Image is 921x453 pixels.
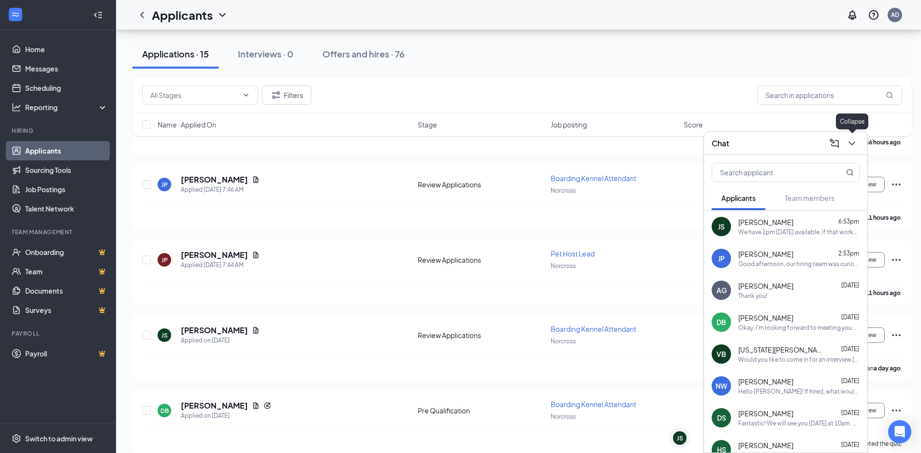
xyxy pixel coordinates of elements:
[263,402,271,410] svg: Reapply
[738,324,860,332] div: Okay, I'm looking forward to meeting you as well!
[551,249,595,258] span: Pet Host Lead
[738,217,793,227] span: [PERSON_NAME]
[551,262,576,269] span: Norcross
[717,413,726,423] div: DS
[181,400,248,411] h5: [PERSON_NAME]
[551,400,636,409] span: Boarding Kennel Attendant
[93,10,103,20] svg: Collapse
[551,187,576,194] span: Norcross
[844,136,860,151] button: ChevronDown
[252,251,260,259] svg: Document
[888,420,911,443] div: Open Intercom Messenger
[25,180,108,199] a: Job Postings
[785,194,834,202] span: Team members
[25,78,108,98] a: Scheduling
[152,7,213,23] h1: Applicants
[738,409,793,418] span: [PERSON_NAME]
[684,120,703,129] span: Score
[738,313,793,323] span: [PERSON_NAME]
[738,377,793,386] span: [PERSON_NAME]
[161,256,168,264] div: JP
[242,91,250,99] svg: ChevronDown
[270,89,282,101] svg: Filter
[161,407,169,415] div: DB
[738,355,860,364] div: Would you like to come in for an interview [DATE] at 3:30pm?
[738,249,793,259] span: [PERSON_NAME]
[418,255,545,265] div: Review Applications
[181,336,260,345] div: Applied on [DATE]
[25,434,93,443] div: Switch to admin view
[252,402,260,410] svg: Document
[142,48,209,60] div: Applications · 15
[841,377,859,384] span: [DATE]
[551,174,636,183] span: Boarding Kennel Attendant
[836,113,868,129] div: Collapse
[252,176,260,184] svg: Document
[25,344,108,363] a: PayrollCrown
[718,222,725,231] div: JS
[418,406,545,415] div: Pre Qualification
[829,138,840,149] svg: ComposeMessage
[161,331,168,340] div: JS
[716,317,726,327] div: DB
[757,85,902,105] input: Search in applications
[158,120,216,129] span: Name · Applied On
[891,329,902,341] svg: Ellipses
[841,313,859,321] span: [DATE]
[25,242,108,262] a: OnboardingCrown
[181,250,248,260] h5: [PERSON_NAME]
[252,326,260,334] svg: Document
[841,441,859,448] span: [DATE]
[716,381,727,391] div: NW
[418,180,545,189] div: Review Applications
[716,349,726,359] div: VB
[712,138,729,149] h3: Chat
[25,102,108,112] div: Reporting
[12,434,21,443] svg: Settings
[847,9,858,21] svg: Notifications
[12,228,106,236] div: Team Management
[738,292,767,300] div: Thank you!
[891,254,902,266] svg: Ellipses
[322,48,405,60] div: Offers and hires · 76
[217,9,228,21] svg: ChevronDown
[841,282,859,289] span: [DATE]
[12,102,21,112] svg: Analysis
[551,325,636,333] span: Boarding Kennel Attendant
[677,434,683,442] div: JS
[551,338,576,345] span: Norcross
[181,174,248,185] h5: [PERSON_NAME]
[150,90,238,100] input: All Stages
[136,9,148,21] svg: ChevronLeft
[25,160,108,180] a: Sourcing Tools
[238,48,293,60] div: Interviews · 0
[12,329,106,338] div: Payroll
[25,59,108,78] a: Messages
[868,9,879,21] svg: QuestionInfo
[827,136,842,151] button: ComposeMessage
[181,411,271,421] div: Applied on [DATE]
[25,199,108,218] a: Talent Network
[738,228,860,236] div: We have 1pm [DATE] available, if that works for you
[891,11,899,19] div: AD
[418,120,437,129] span: Stage
[716,285,727,295] div: AG
[738,281,793,291] span: [PERSON_NAME]
[838,218,859,225] span: 6:53pm
[738,419,860,427] div: Fantastic! We will see you [DATE] at 10am. Our address is: [STREET_ADDRESS][PERSON_NAME] [PERSON_...
[841,345,859,353] span: [DATE]
[25,281,108,300] a: DocumentsCrown
[738,387,860,396] div: Hello [PERSON_NAME]! If hired, what would your availability be to work? Also, are you interested ...
[886,91,893,99] svg: MagnifyingGlass
[865,214,901,221] b: 11 hours ago
[838,250,859,257] span: 2:53pm
[25,40,108,59] a: Home
[161,181,168,189] div: JP
[262,85,311,105] button: Filter Filters
[418,330,545,340] div: Review Applications
[874,365,901,372] b: a day ago
[846,169,854,176] svg: MagnifyingGlass
[846,138,858,149] svg: ChevronDown
[181,260,260,270] div: Applied [DATE] 7:44 AM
